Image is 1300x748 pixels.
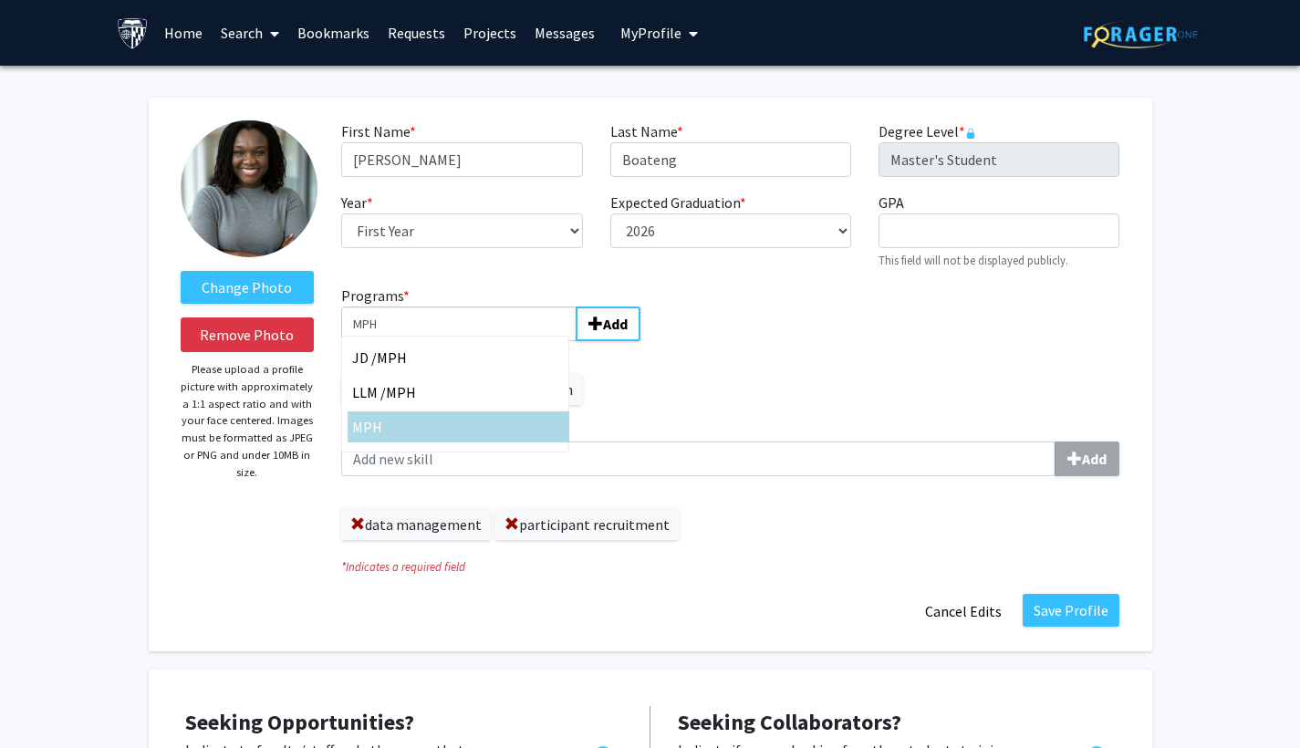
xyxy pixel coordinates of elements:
[678,708,901,736] span: Seeking Collaborators?
[117,17,149,49] img: Johns Hopkins University Logo
[341,420,1119,476] label: Skills
[603,315,628,333] b: Add
[288,1,379,65] a: Bookmarks
[14,666,78,734] iframe: Chat
[610,120,683,142] label: Last Name
[879,120,976,142] label: Degree Level
[379,1,454,65] a: Requests
[212,1,288,65] a: Search
[341,192,373,213] label: Year
[879,192,904,213] label: GPA
[525,1,604,65] a: Messages
[352,383,386,401] span: LLM /
[576,306,640,341] button: Programs*JD /MPHLLM /MPHMPH
[1084,20,1198,48] img: ForagerOne Logo
[352,418,382,436] span: MPH
[913,594,1014,629] button: Cancel Edits
[185,708,414,736] span: Seeking Opportunities?
[610,192,746,213] label: Expected Graduation
[495,509,679,540] label: participant recruitment
[965,128,976,139] svg: This information is provided and automatically updated by Johns Hopkins University and is not edi...
[1055,442,1119,476] button: Skills
[181,361,315,481] p: Please upload a profile picture with approximately a 1:1 aspect ratio and with your face centered...
[377,348,407,367] span: MPH
[879,253,1068,267] small: This field will not be displayed publicly.
[341,285,717,341] label: Programs
[341,509,491,540] label: data management
[341,442,1056,476] input: SkillsAdd
[352,348,377,367] span: JD /
[181,271,315,304] label: ChangeProfile Picture
[181,317,315,352] button: Remove Photo
[1023,594,1119,627] button: Save Profile
[1082,450,1107,468] b: Add
[341,120,416,142] label: First Name
[181,120,317,257] img: Profile Picture
[341,558,1119,576] i: Indicates a required field
[155,1,212,65] a: Home
[620,24,681,42] span: My Profile
[386,383,416,401] span: MPH
[341,306,577,341] input: Programs*JD /MPHLLM /MPHMPHAdd
[454,1,525,65] a: Projects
